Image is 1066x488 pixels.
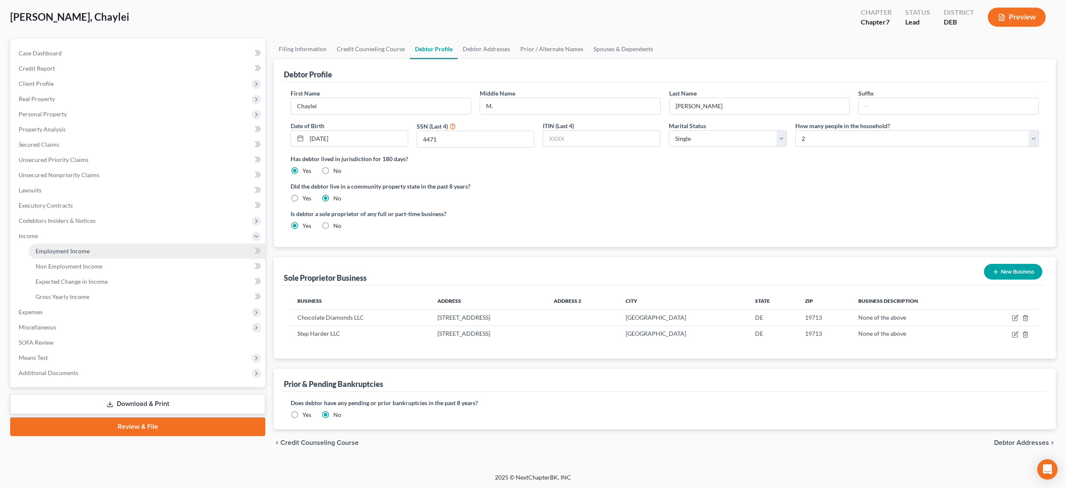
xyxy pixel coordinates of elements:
[19,156,88,163] span: Unsecured Priority Claims
[861,8,892,17] div: Chapter
[12,46,265,61] a: Case Dashboard
[1037,459,1058,480] div: Open Intercom Messenger
[619,326,749,342] td: [GEOGRAPHIC_DATA]
[333,194,341,203] label: No
[1049,439,1056,446] i: chevron_right
[29,289,265,304] a: Gross Yearly Income
[291,154,1039,163] label: Has debtor lived in jurisdiction for 180 days?
[748,326,798,342] td: DE
[12,183,265,198] a: Lawsuits
[670,98,849,114] input: --
[36,278,108,285] span: Expected Change in Income
[798,292,852,309] th: Zip
[36,293,89,300] span: Gross Yearly Income
[886,18,890,26] span: 7
[515,39,588,59] a: Prior / Alternate Names
[852,326,980,342] td: None of the above
[905,8,930,17] div: Status
[284,69,332,80] div: Debtor Profile
[858,89,874,98] label: Suffix
[984,264,1042,280] button: New Business
[669,89,697,98] label: Last Name
[291,398,1039,407] label: Does debtor have any pending or prior bankruptcies in the past 8 years?
[994,439,1056,446] button: Debtor Addresses chevron_right
[302,411,311,419] label: Yes
[988,8,1046,27] button: Preview
[431,310,547,326] td: [STREET_ADDRESS]
[19,308,43,315] span: Expenses
[274,39,332,59] a: Filing Information
[19,232,38,239] span: Income
[19,217,96,224] span: Codebtors Insiders & Notices
[19,324,56,331] span: Miscellaneous
[302,194,311,203] label: Yes
[36,247,90,255] span: Employment Income
[10,11,129,23] span: [PERSON_NAME], Chaylei
[291,89,320,98] label: First Name
[852,310,980,326] td: None of the above
[748,310,798,326] td: DE
[291,182,1039,191] label: Did the debtor live in a community property state in the past 8 years?
[417,131,534,147] input: XXXX
[431,326,547,342] td: [STREET_ADDRESS]
[19,354,48,361] span: Means Test
[861,17,892,27] div: Chapter
[10,417,265,436] a: Review & File
[458,39,515,59] a: Debtor Addresses
[431,292,547,309] th: Address
[480,89,515,98] label: Middle Name
[417,122,448,131] label: SSN (Last 4)
[29,244,265,259] a: Employment Income
[19,171,99,178] span: Unsecured Nonpriority Claims
[12,152,265,167] a: Unsecured Priority Claims
[284,273,367,283] div: Sole Proprietor Business
[859,98,1039,114] input: --
[480,98,660,114] input: M.I
[291,292,431,309] th: Business
[19,369,78,376] span: Additional Documents
[333,222,341,230] label: No
[905,17,930,27] div: Lead
[12,61,265,76] a: Credit Report
[994,439,1049,446] span: Debtor Addresses
[333,411,341,419] label: No
[19,65,55,72] span: Credit Report
[291,121,324,130] label: Date of Birth
[748,292,798,309] th: State
[12,198,265,213] a: Executory Contracts
[19,186,41,194] span: Lawsuits
[410,39,458,59] a: Debtor Profile
[543,131,660,147] input: XXXX
[284,379,383,389] div: Prior & Pending Bankruptcies
[669,121,706,130] label: Marital Status
[29,274,265,289] a: Expected Change in Income
[944,17,974,27] div: DEB
[302,222,311,230] label: Yes
[795,121,890,130] label: How many people in the household?
[307,131,408,147] input: MM/DD/YYYY
[12,167,265,183] a: Unsecured Nonpriority Claims
[29,259,265,274] a: Non Employment Income
[547,292,619,309] th: Address 2
[798,310,852,326] td: 19713
[291,310,431,326] td: Chocolate Diamonds LLC
[19,141,59,148] span: Secured Claims
[302,167,311,175] label: Yes
[274,439,359,446] button: chevron_left Credit Counseling Course
[19,126,66,133] span: Property Analysis
[333,167,341,175] label: No
[944,8,974,17] div: District
[619,292,749,309] th: City
[19,95,55,102] span: Real Property
[274,439,280,446] i: chevron_left
[19,110,67,118] span: Personal Property
[291,98,471,114] input: --
[12,122,265,137] a: Property Analysis
[543,121,574,130] label: ITIN (Last 4)
[280,439,359,446] span: Credit Counseling Course
[588,39,658,59] a: Spouses & Dependents
[19,80,54,87] span: Client Profile
[36,263,102,270] span: Non Employment Income
[291,209,661,218] label: Is debtor a sole proprietor of any full or part-time business?
[19,49,62,57] span: Case Dashboard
